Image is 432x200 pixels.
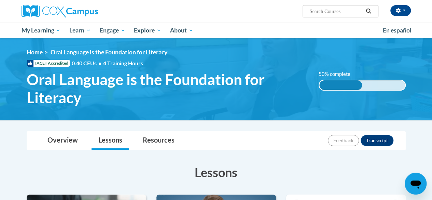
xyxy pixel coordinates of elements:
[51,49,167,56] span: Oral Language is the Foundation for Literacy
[129,23,166,38] a: Explore
[69,26,91,35] span: Learn
[363,7,374,15] button: Search
[166,23,198,38] a: About
[65,23,95,38] a: Learn
[27,60,70,67] span: IACET Accredited
[405,173,427,195] iframe: Button to launch messaging window
[22,5,144,17] a: Cox Campus
[319,70,358,78] label: 50% complete
[21,26,60,35] span: My Learning
[170,26,193,35] span: About
[27,164,406,181] h3: Lessons
[319,80,362,90] div: 50% complete
[41,132,85,150] a: Overview
[16,23,416,38] div: Main menu
[136,132,181,150] a: Resources
[17,23,65,38] a: My Learning
[92,132,129,150] a: Lessons
[27,70,308,107] span: Oral Language is the Foundation for Literacy
[378,23,416,38] a: En español
[134,26,161,35] span: Explore
[361,135,393,146] button: Transcript
[98,60,101,66] span: •
[103,60,143,66] span: 4 Training Hours
[72,59,103,67] span: 0.40 CEUs
[383,27,412,34] span: En español
[95,23,130,38] a: Engage
[390,5,411,16] button: Account Settings
[100,26,125,35] span: Engage
[309,7,363,15] input: Search Courses
[22,5,98,17] img: Cox Campus
[27,49,43,56] a: Home
[328,135,359,146] button: Feedback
